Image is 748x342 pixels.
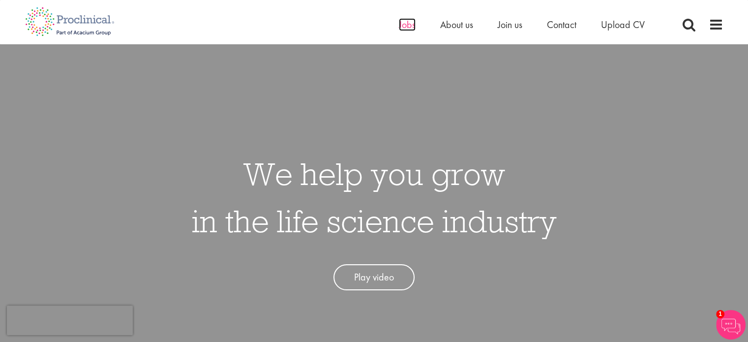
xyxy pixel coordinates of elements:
a: Upload CV [601,18,645,31]
a: Join us [498,18,522,31]
a: Play video [333,264,415,290]
a: About us [440,18,473,31]
img: Chatbot [716,310,746,340]
a: Contact [547,18,576,31]
a: Jobs [399,18,416,31]
span: 1 [716,310,724,318]
h1: We help you grow in the life science industry [192,150,557,245]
